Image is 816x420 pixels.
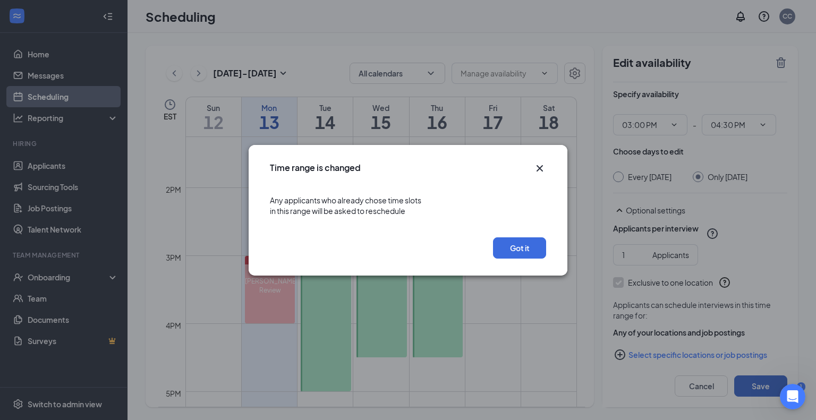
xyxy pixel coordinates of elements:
[533,162,546,175] button: Close
[780,384,805,409] iframe: Intercom live chat
[270,184,546,227] div: Any applicants who already chose time slots in this range will be asked to reschedule
[493,237,546,259] button: Got it
[533,162,546,175] svg: Cross
[270,162,361,174] h3: Time range is changed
